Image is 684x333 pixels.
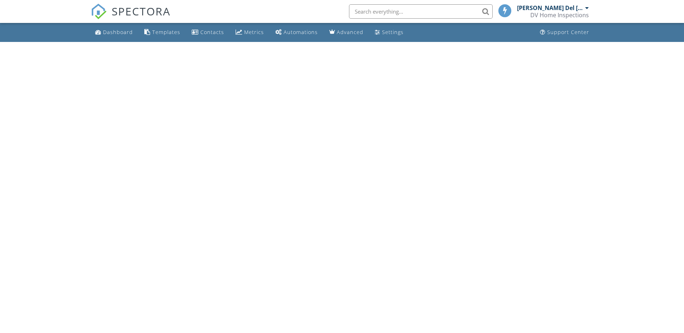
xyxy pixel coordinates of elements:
[112,4,171,19] span: SPECTORA
[517,4,583,11] div: [PERSON_NAME] Del [PERSON_NAME]
[337,29,363,35] div: Advanced
[349,4,493,19] input: Search everything...
[244,29,264,35] div: Metrics
[92,26,136,39] a: Dashboard
[152,29,180,35] div: Templates
[537,26,592,39] a: Support Center
[91,4,107,19] img: The Best Home Inspection Software - Spectora
[103,29,133,35] div: Dashboard
[382,29,404,35] div: Settings
[372,26,406,39] a: Settings
[141,26,183,39] a: Templates
[547,29,589,35] div: Support Center
[200,29,224,35] div: Contacts
[233,26,267,39] a: Metrics
[91,10,171,25] a: SPECTORA
[189,26,227,39] a: Contacts
[326,26,366,39] a: Advanced
[284,29,318,35] div: Automations
[273,26,321,39] a: Automations (Basic)
[530,11,589,19] div: DV Home Inspections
